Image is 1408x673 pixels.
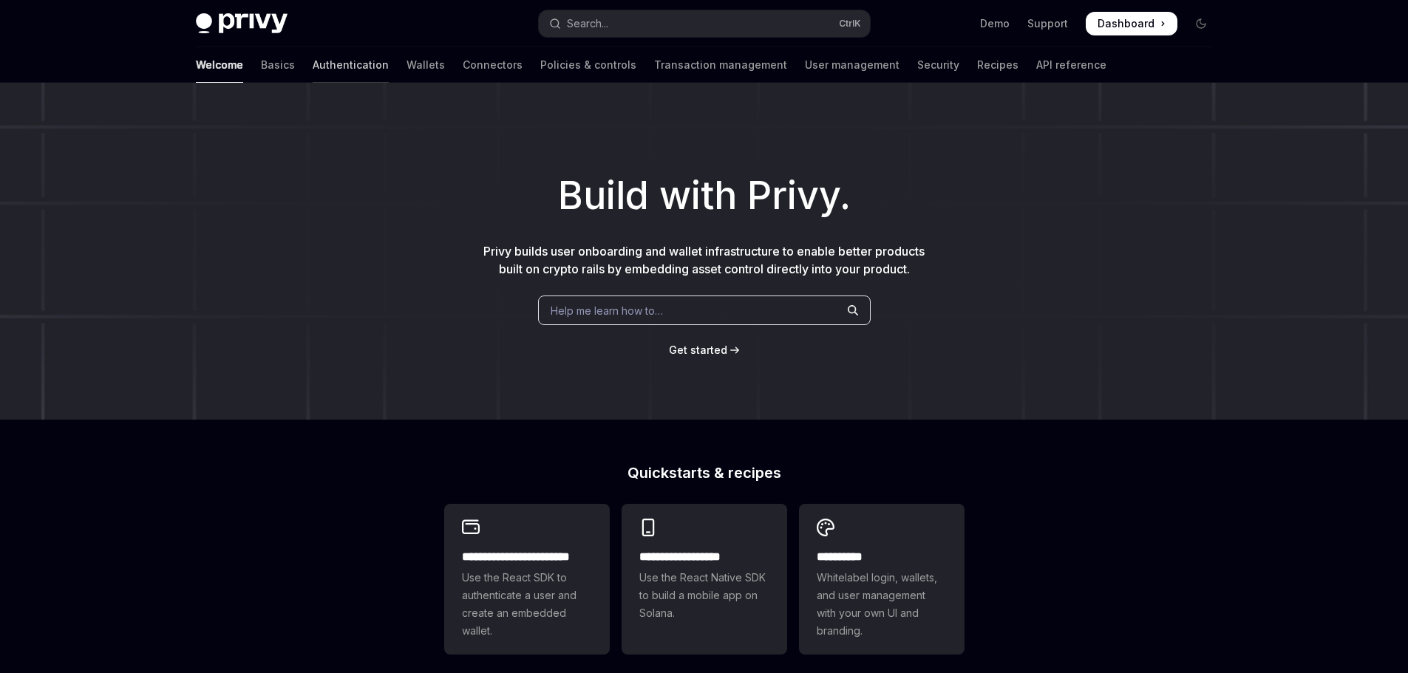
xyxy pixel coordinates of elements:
[669,343,727,358] a: Get started
[196,13,288,34] img: dark logo
[313,47,389,83] a: Authentication
[839,18,861,30] span: Ctrl K
[805,47,899,83] a: User management
[24,167,1384,225] h1: Build with Privy.
[1036,47,1106,83] a: API reference
[540,47,636,83] a: Policies & controls
[977,47,1018,83] a: Recipes
[463,47,523,83] a: Connectors
[669,344,727,356] span: Get started
[407,47,445,83] a: Wallets
[980,16,1010,31] a: Demo
[1086,12,1177,35] a: Dashboard
[567,15,608,33] div: Search...
[261,47,295,83] a: Basics
[1098,16,1154,31] span: Dashboard
[196,47,243,83] a: Welcome
[1027,16,1068,31] a: Support
[551,303,663,318] span: Help me learn how to…
[654,47,787,83] a: Transaction management
[483,244,925,276] span: Privy builds user onboarding and wallet infrastructure to enable better products built on crypto ...
[539,10,870,37] button: Open search
[917,47,959,83] a: Security
[1189,12,1213,35] button: Toggle dark mode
